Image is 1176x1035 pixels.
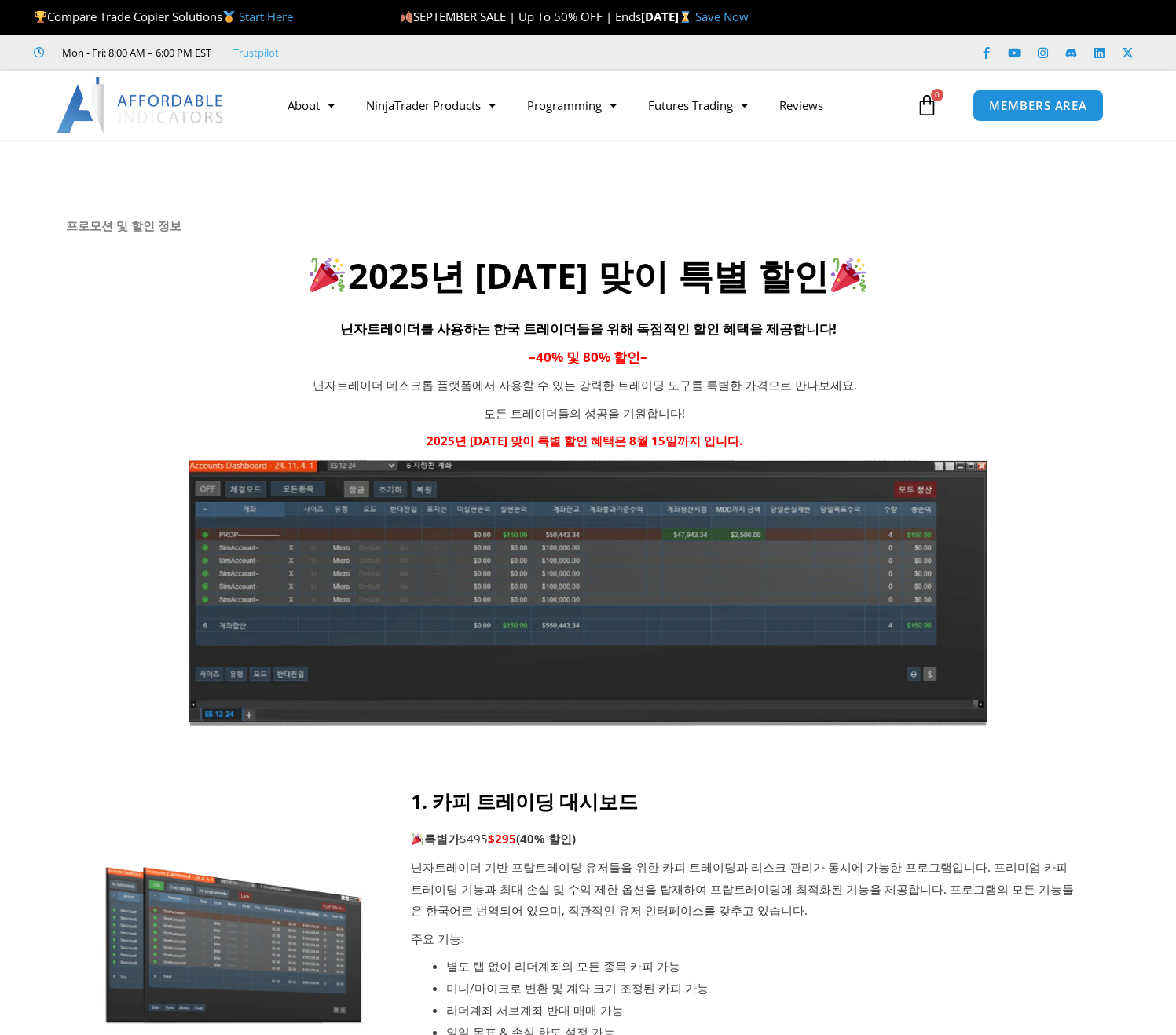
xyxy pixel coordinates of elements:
[35,11,46,23] img: 🏆
[411,831,460,847] strong: 특별가
[641,9,695,24] strong: [DATE]
[892,82,962,128] a: 0
[34,9,293,24] span: Compare Trade Copier Solutions
[411,788,638,814] strong: 1. 카피 트레이딩 대시보드
[310,257,345,292] img: 🎉
[640,348,647,366] span: –
[66,253,1111,299] h2: 2025년 [DATE] 맞이 특별 할인
[411,928,1079,950] p: 주요 기능:
[272,87,350,123] a: About
[262,375,908,397] p: 닌자트레이더 데스크톱 플랫폼에서 사용할 수 있는 강력한 트레이딩 도구를 특별한 가격으로 만나보세요.
[536,348,640,366] span: 40% 및 80% 할인
[511,87,632,123] a: Programming
[488,831,516,847] span: $295
[446,978,1079,1000] li: 미니/마이크로 변환 및 계약 크기 조정된 카피 가능
[223,11,235,23] img: 🥇
[185,458,990,726] img: KoreanTranslation | Affordable Indicators – NinjaTrader
[411,857,1079,923] p: 닌자트레이더 기반 프랍트레이딩 유저들을 위한 카피 트레이딩과 리스크 관리가 동시에 가능한 프로그램입니다. 프리미엄 카피 트레이딩 기능과 최대 손실 및 수익 제한 옵션을 탑재하...
[233,43,279,62] a: Trustpilot
[446,956,1079,978] li: 별도 탭 없이 리더계좌의 모든 종목 카피 가능
[340,320,837,338] span: 닌자트레이더를 사용하는 한국 트레이더들을 위해 독점적인 할인 혜택을 제공합니다!
[350,87,511,123] a: NinjaTrader Products
[516,831,576,847] b: (40% 할인)
[831,257,866,292] img: 🎉
[401,11,412,23] img: 🍂
[58,43,211,62] span: Mon - Fri: 8:00 AM – 6:00 PM EST
[764,87,839,123] a: Reviews
[272,87,911,123] nav: Menu
[695,9,749,24] a: Save Now
[400,9,641,24] span: SEPTEMBER SALE | Up To 50% OFF | Ends
[632,87,764,123] a: Futures Trading
[989,100,1087,112] span: MEMBERS AREA
[66,218,1111,233] h6: 프로모션 및 할인 정보
[529,348,536,366] span: –
[427,433,742,448] strong: 2025년 [DATE] 맞이 특별 할인 혜택은 8월 15일까지 입니다.
[446,1000,1079,1022] li: 리더계좌 서브계좌 반대 매매 가능
[262,403,908,425] p: 모든 트레이더들의 성공을 기원합니다!
[57,77,225,133] img: LogoAI | Affordable Indicators – NinjaTrader
[239,9,293,24] a: Start Here
[931,89,943,101] span: 0
[973,90,1104,122] a: MEMBERS AREA
[412,833,423,845] img: 🎉
[460,831,488,847] span: $495
[97,860,372,1026] img: Screenshot 2024-11-20 151221 | Affordable Indicators – NinjaTrader
[680,11,691,23] img: ⌛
